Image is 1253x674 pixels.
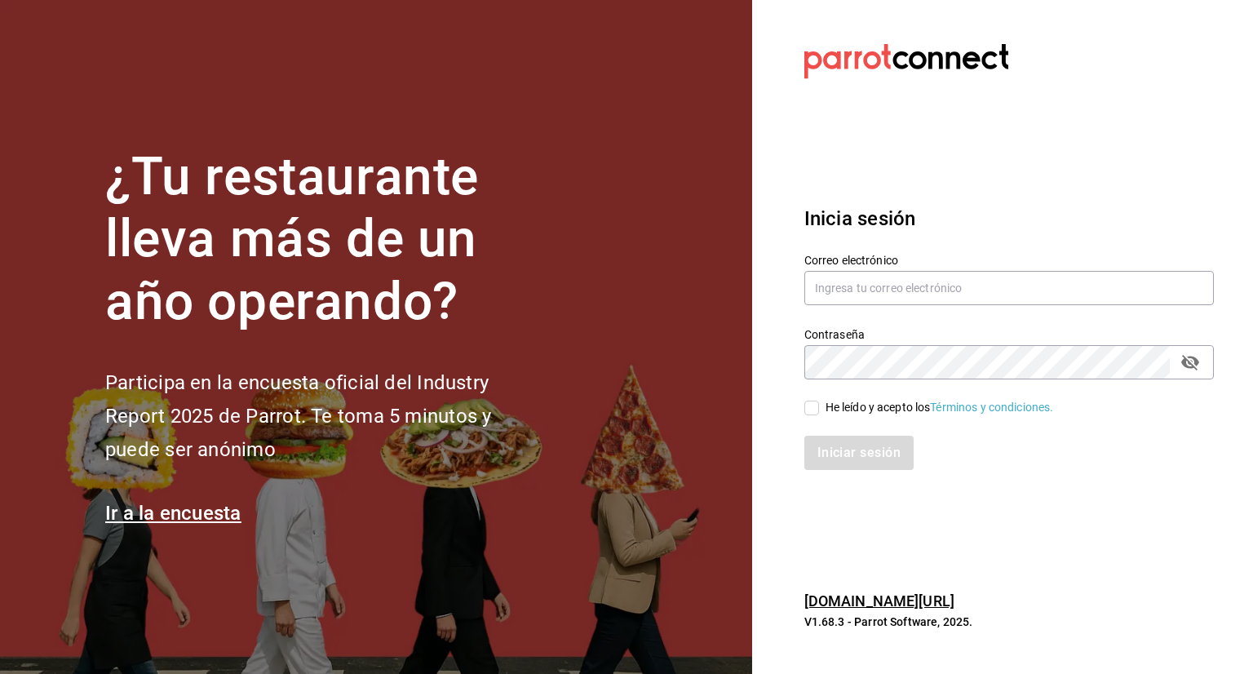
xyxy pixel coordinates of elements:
[804,254,1214,265] label: Correo electrónico
[930,401,1053,414] a: Términos y condiciones.
[804,328,1214,339] label: Contraseña
[1176,348,1204,376] button: passwordField
[804,204,1214,233] h3: Inicia sesión
[804,271,1214,305] input: Ingresa tu correo electrónico
[804,592,954,610] a: [DOMAIN_NAME][URL]
[105,146,546,334] h1: ¿Tu restaurante lleva más de un año operando?
[105,366,546,466] h2: Participa en la encuesta oficial del Industry Report 2025 de Parrot. Te toma 5 minutos y puede se...
[826,399,1054,416] div: He leído y acepto los
[105,502,241,525] a: Ir a la encuesta
[804,614,1214,630] p: V1.68.3 - Parrot Software, 2025.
